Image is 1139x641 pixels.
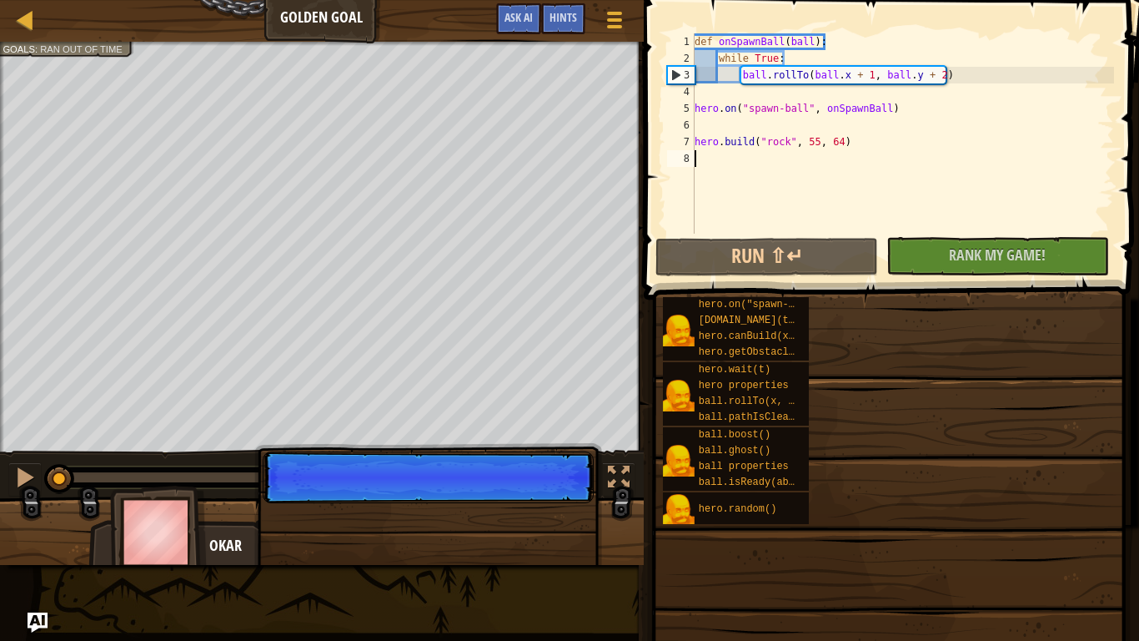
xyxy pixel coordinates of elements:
[594,3,635,43] button: Show game menu
[663,315,695,346] img: portrait.png
[699,331,813,342] span: hero.canBuild(x, y)
[699,461,789,472] span: ball properties
[699,380,789,391] span: hero properties
[40,43,123,54] span: Ran out of time
[667,33,695,50] div: 1
[699,477,825,488] span: ball.isReady(ability)
[663,494,695,526] img: portrait.png
[655,238,878,276] button: Run ⇧↵
[667,50,695,67] div: 2
[699,396,800,407] span: ball.rollTo(x, y)
[110,486,207,578] img: thang_avatar_frame.png
[667,134,695,150] div: 7
[549,9,577,25] span: Hints
[699,315,849,326] span: [DOMAIN_NAME](type, x, y)
[949,245,1046,265] span: Rank My Game!
[667,150,695,167] div: 8
[35,43,40,54] span: :
[699,346,843,358] span: hero.getObstacleAt(x, y)
[8,462,42,497] button: Ctrl + P: Pause
[699,503,777,515] span: hero.random()
[602,462,635,497] button: Toggle fullscreen
[209,535,539,557] div: Okar
[668,67,695,83] div: 3
[667,100,695,117] div: 5
[667,83,695,100] div: 4
[28,613,48,633] button: Ask AI
[699,445,770,457] span: ball.ghost()
[3,43,35,54] span: Goals
[699,429,770,441] span: ball.boost()
[699,411,830,423] span: ball.pathIsClear(x, y)
[504,9,533,25] span: Ask AI
[886,237,1109,275] button: Rank My Game!
[663,380,695,411] img: portrait.png
[496,3,541,34] button: Ask AI
[699,299,843,310] span: hero.on("spawn-ball", f)
[699,364,770,376] span: hero.wait(t)
[667,117,695,134] div: 6
[663,445,695,477] img: portrait.png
